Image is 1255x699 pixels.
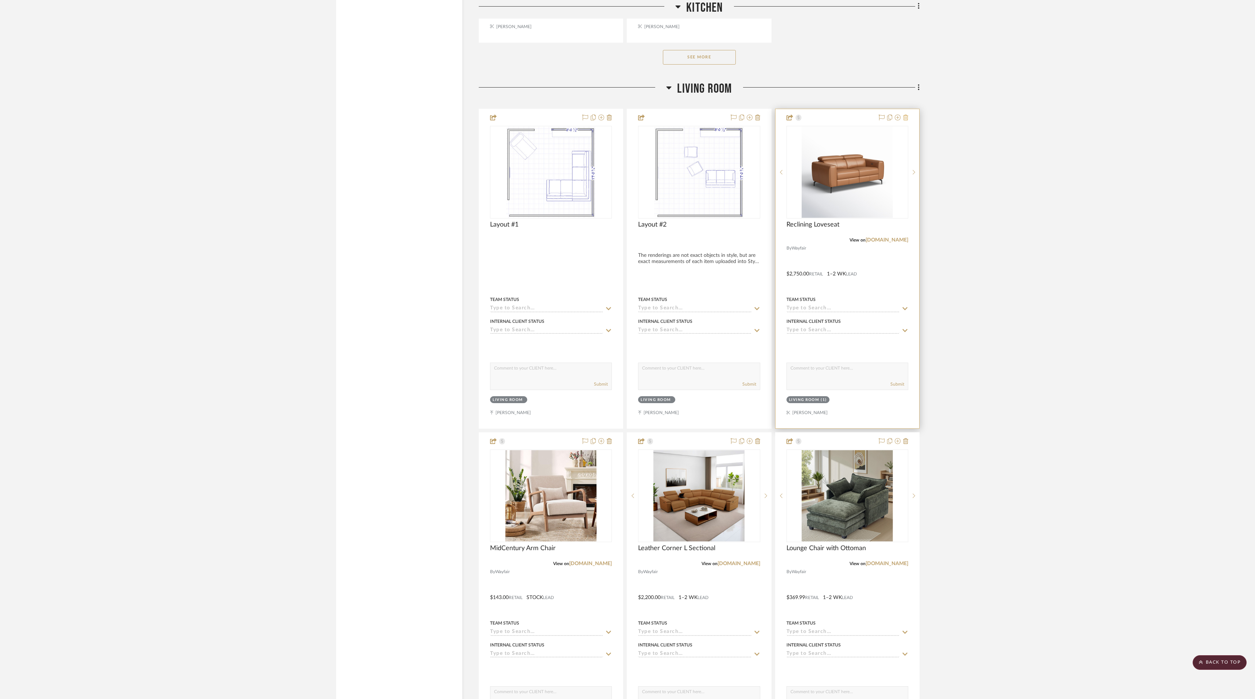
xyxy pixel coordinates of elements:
[786,642,841,648] div: Internal Client Status
[638,126,759,218] div: 0
[594,381,608,387] button: Submit
[786,568,792,575] span: By
[490,651,603,658] input: Type to Search…
[786,305,900,312] input: Type to Search…
[786,327,900,334] input: Type to Search…
[505,450,597,541] img: MidCentury Arm Chair
[553,561,569,566] span: View on
[802,127,893,218] img: Reclining Loveseat
[638,651,751,658] input: Type to Search…
[821,397,827,403] div: (1)
[638,544,715,552] span: Leather Corner L Sectional
[786,318,841,325] div: Internal Client Status
[742,381,756,387] button: Submit
[638,642,692,648] div: Internal Client Status
[787,450,908,542] div: 0
[490,450,611,542] div: 0
[490,327,603,334] input: Type to Search…
[569,561,612,566] a: [DOMAIN_NAME]
[638,296,667,303] div: Team Status
[850,238,866,242] span: View on
[786,221,839,229] span: Reclining Loveseat
[786,245,792,252] span: By
[638,629,751,636] input: Type to Search…
[638,318,692,325] div: Internal Client Status
[850,561,866,566] span: View on
[490,642,544,648] div: Internal Client Status
[490,568,495,575] span: By
[866,561,908,566] a: [DOMAIN_NAME]
[787,126,908,218] div: 0
[638,221,667,229] span: Layout #2
[638,327,751,334] input: Type to Search…
[490,305,603,312] input: Type to Search…
[490,296,519,303] div: Team Status
[786,651,900,658] input: Type to Search…
[638,305,751,312] input: Type to Search…
[792,568,806,575] span: Wayfair
[677,81,732,97] span: Living Room
[786,629,900,636] input: Type to Search…
[493,397,523,403] div: Living Room
[506,127,596,218] img: Layout #1
[786,620,816,626] div: Team Status
[654,127,744,218] img: Layout #2
[490,629,603,636] input: Type to Search…
[786,296,816,303] div: Team Status
[490,221,518,229] span: Layout #1
[643,568,658,575] span: Wayfair
[490,620,519,626] div: Team Status
[663,50,736,65] button: See More
[638,620,667,626] div: Team Status
[641,397,671,403] div: Living Room
[866,237,908,243] a: [DOMAIN_NAME]
[802,450,893,541] img: Lounge Chair with Ottoman
[495,568,510,575] span: Wayfair
[638,568,643,575] span: By
[490,126,611,218] div: 0
[786,544,866,552] span: Lounge Chair with Ottoman
[702,561,718,566] span: View on
[1193,655,1247,670] scroll-to-top-button: BACK TO TOP
[789,397,819,403] div: Living Room
[718,561,760,566] a: [DOMAIN_NAME]
[490,544,556,552] span: MidCentury Arm Chair
[792,245,806,252] span: Wayfair
[653,450,745,541] img: Leather Corner L Sectional
[490,318,544,325] div: Internal Client Status
[890,381,904,387] button: Submit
